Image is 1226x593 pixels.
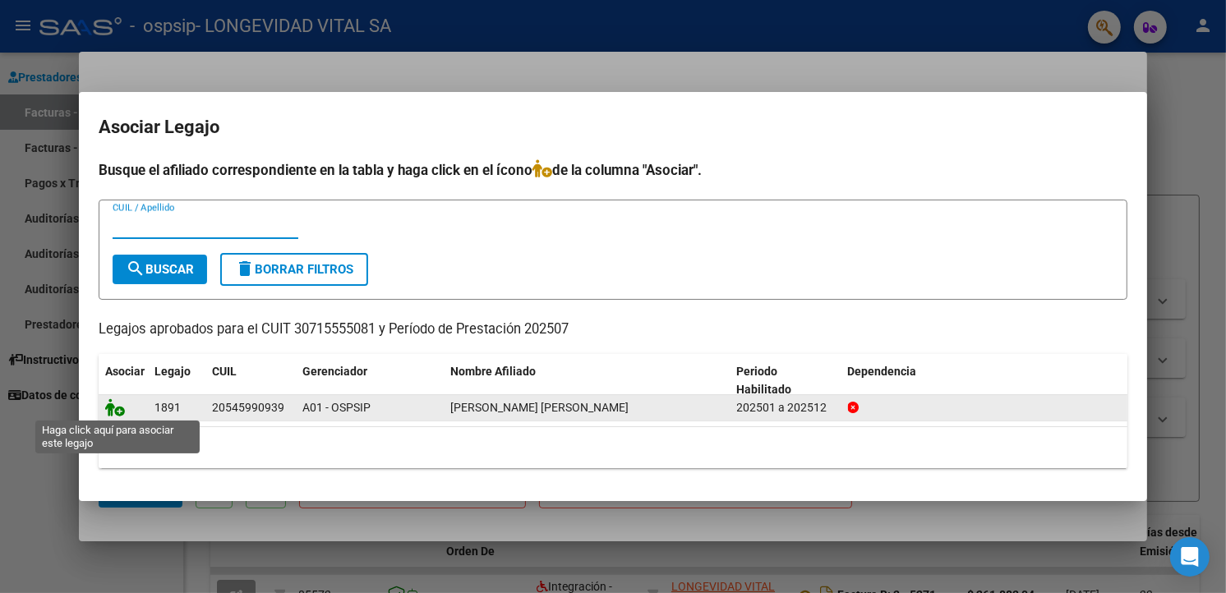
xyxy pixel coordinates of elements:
[99,427,1127,468] div: 1 registros
[841,354,1128,408] datatable-header-cell: Dependencia
[148,354,205,408] datatable-header-cell: Legajo
[154,401,181,414] span: 1891
[848,365,917,378] span: Dependencia
[126,259,145,278] mat-icon: search
[205,354,296,408] datatable-header-cell: CUIL
[99,112,1127,143] h2: Asociar Legajo
[99,159,1127,181] h4: Busque el afiliado correspondiente en la tabla y haga click en el ícono de la columna "Asociar".
[212,365,237,378] span: CUIL
[731,354,841,408] datatable-header-cell: Periodo Habilitado
[154,365,191,378] span: Legajo
[302,401,371,414] span: A01 - OSPSIP
[235,262,353,277] span: Borrar Filtros
[212,398,284,417] div: 20545990939
[302,365,367,378] span: Gerenciador
[105,365,145,378] span: Asociar
[1170,537,1210,577] div: Open Intercom Messenger
[99,354,148,408] datatable-header-cell: Asociar
[444,354,731,408] datatable-header-cell: Nombre Afiliado
[113,255,207,284] button: Buscar
[99,319,1127,340] p: Legajos aprobados para el CUIT 30715555081 y Período de Prestación 202507
[450,365,536,378] span: Nombre Afiliado
[450,401,629,414] span: BENITO LUGONES DANTE JOAQUIN
[737,398,835,417] div: 202501 a 202512
[126,262,194,277] span: Buscar
[737,365,792,397] span: Periodo Habilitado
[296,354,444,408] datatable-header-cell: Gerenciador
[220,253,368,286] button: Borrar Filtros
[235,259,255,278] mat-icon: delete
